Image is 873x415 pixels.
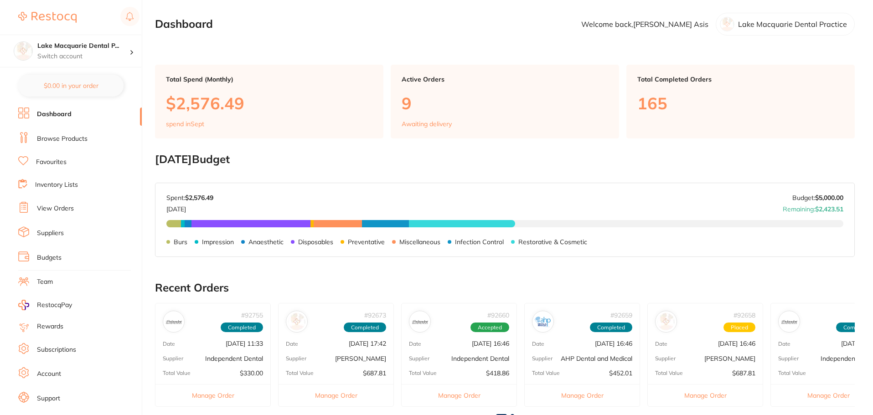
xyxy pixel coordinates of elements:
p: Disposables [298,238,333,246]
p: AHP Dental and Medical [561,355,632,362]
span: Completed [344,323,386,333]
p: Infection Control [455,238,504,246]
p: [DATE] 16:46 [718,340,755,347]
strong: $5,000.00 [815,194,843,202]
h2: [DATE] Budget [155,153,855,166]
img: Independent Dental [780,313,798,330]
p: Supplier [778,355,799,362]
p: $418.86 [486,369,509,377]
p: Supplier [163,355,183,362]
a: Rewards [37,322,63,331]
a: Account [37,369,61,379]
p: # 92659 [610,312,632,319]
p: $452.01 [609,369,632,377]
p: [DATE] 16:46 [472,340,509,347]
a: Suppliers [37,229,64,238]
p: Impression [202,238,234,246]
span: Placed [723,323,755,333]
p: Date [655,341,667,347]
p: Date [286,341,298,347]
p: Date [409,341,421,347]
button: Manage Order [648,384,763,406]
p: [DATE] [166,202,213,213]
a: Active Orders9Awaiting delivery [391,65,619,138]
p: Spent: [166,194,213,201]
p: Budget: [792,194,843,201]
p: Total Value [532,370,560,376]
p: Total Value [286,370,314,376]
p: [DATE] 11:33 [226,340,263,347]
img: Lake Macquarie Dental Practice [14,42,32,60]
p: Awaiting delivery [402,120,452,128]
p: Date [532,341,544,347]
a: Budgets [37,253,62,262]
span: Completed [221,323,263,333]
span: Accepted [470,323,509,333]
img: Independent Dental [411,313,429,330]
p: Supplier [409,355,429,362]
p: Total Completed Orders [637,76,844,83]
p: # 92658 [734,312,755,319]
img: Independent Dental [165,313,182,330]
p: Total Value [163,370,191,376]
p: Anaesthetic [248,238,284,246]
img: Henry Schein Halas [657,313,675,330]
a: Subscriptions [37,345,76,354]
p: # 92660 [487,312,509,319]
p: Total Spend (Monthly) [166,76,372,83]
p: Independent Dental [205,355,263,362]
h4: Lake Macquarie Dental Practice [37,41,129,51]
a: Total Spend (Monthly)$2,576.49spend inSept [155,65,383,138]
p: Supplier [286,355,306,362]
p: $687.81 [363,369,386,377]
img: Restocq Logo [18,12,77,23]
strong: $2,423.51 [815,205,843,213]
p: Total Value [655,370,683,376]
h2: Recent Orders [155,282,855,294]
img: RestocqPay [18,300,29,310]
span: RestocqPay [37,301,72,310]
p: 165 [637,94,844,113]
p: [DATE] 16:46 [595,340,632,347]
p: Date [163,341,175,347]
p: [DATE] 17:42 [349,340,386,347]
p: $2,576.49 [166,94,372,113]
button: $0.00 in your order [18,75,124,97]
p: [PERSON_NAME] [335,355,386,362]
p: Switch account [37,52,129,61]
p: 9 [402,94,608,113]
p: [PERSON_NAME] [704,355,755,362]
a: Team [37,277,53,287]
a: Support [37,394,60,403]
a: View Orders [37,204,74,213]
img: AHP Dental and Medical [534,313,552,330]
img: Henry Schein Halas [288,313,305,330]
p: $687.81 [732,369,755,377]
button: Manage Order [155,384,270,406]
p: Total Value [778,370,806,376]
p: spend in Sept [166,120,204,128]
p: Independent Dental [451,355,509,362]
h2: Dashboard [155,18,213,31]
p: Preventative [348,238,385,246]
p: # 92755 [241,312,263,319]
p: # 92673 [364,312,386,319]
a: Total Completed Orders165 [626,65,855,138]
button: Manage Order [525,384,640,406]
p: Remaining: [783,202,843,213]
p: Active Orders [402,76,608,83]
p: Total Value [409,370,437,376]
a: RestocqPay [18,300,72,310]
a: Dashboard [37,110,72,119]
button: Manage Order [279,384,393,406]
strong: $2,576.49 [185,194,213,202]
button: Manage Order [402,384,517,406]
p: Restorative & Cosmetic [518,238,587,246]
a: Browse Products [37,134,88,143]
p: Lake Macquarie Dental Practice [738,20,847,28]
p: Date [778,341,790,347]
p: Miscellaneous [399,238,440,246]
p: Welcome back, [PERSON_NAME] Asis [581,20,708,28]
a: Inventory Lists [35,180,78,190]
p: Supplier [532,355,553,362]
